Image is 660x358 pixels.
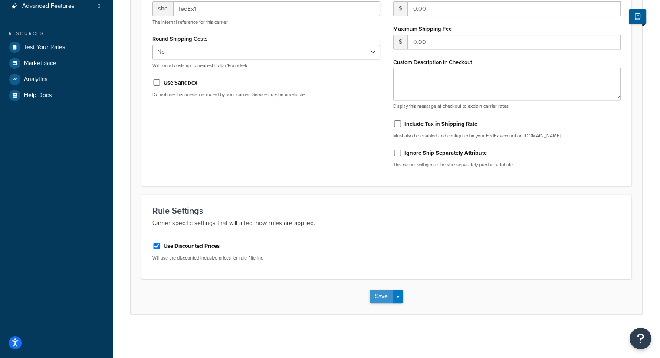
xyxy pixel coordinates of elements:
[24,60,56,67] span: Marketplace
[24,92,52,99] span: Help Docs
[152,1,173,16] span: shq
[404,149,487,157] label: Ignore Ship Separately Attribute
[393,133,621,139] p: Must also be enabled and configured in your FedEx account on [DOMAIN_NAME]
[370,290,393,303] button: Save
[152,36,207,42] label: Round Shipping Costs
[22,3,75,10] span: Advanced Features
[393,59,472,65] label: Custom Description in Checkout
[152,206,621,215] h3: Rule Settings
[152,19,380,26] p: The internal reference for this carrier
[393,1,407,16] span: $
[152,62,380,69] p: Will round costs up to nearest Dollar/Pound/etc
[152,218,621,228] p: Carrier specific settings that will affect how rules are applied.
[164,79,197,87] label: Use Sandbox
[393,103,621,110] p: Display this message at checkout to explain carrier rates
[629,9,646,24] button: Show Help Docs
[7,55,106,71] a: Marketplace
[24,76,48,83] span: Analytics
[7,30,106,37] div: Resources
[164,242,220,250] label: Use Discounted Prices
[152,255,380,261] p: Will use the discounted inclusive prices for rule filtering
[7,39,106,55] a: Test Your Rates
[98,3,101,10] span: 3
[393,26,452,32] label: Maximum Shipping Fee
[393,162,621,168] p: This carrier will ignore the ship separately product attribute
[393,35,407,49] span: $
[152,91,380,98] p: Do not use this unless instructed by your carrier. Service may be unreliable
[7,72,106,87] a: Analytics
[630,328,651,349] button: Open Resource Center
[7,88,106,103] a: Help Docs
[24,44,66,51] span: Test Your Rates
[404,120,477,128] label: Include Tax in Shipping Rate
